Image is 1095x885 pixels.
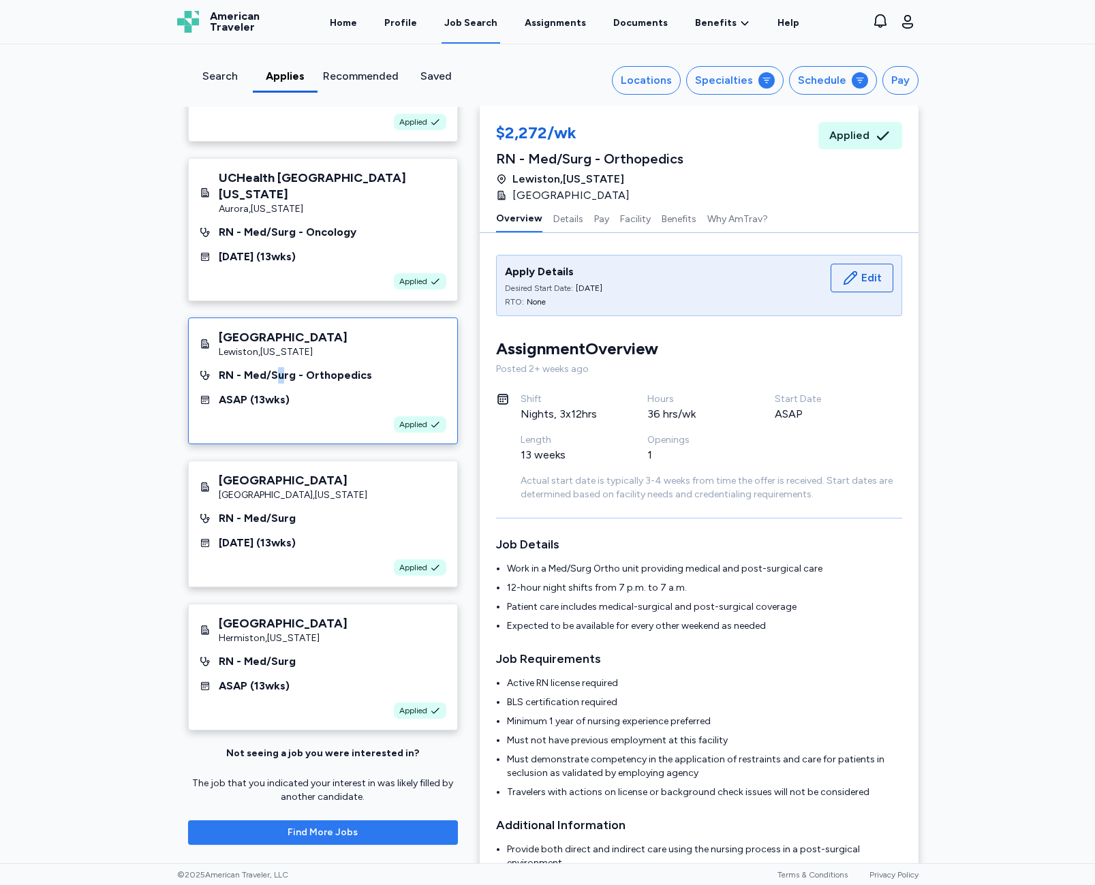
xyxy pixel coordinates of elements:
[521,433,615,447] div: Length
[594,204,609,232] button: Pay
[620,204,651,232] button: Facility
[507,600,902,614] li: Patient care includes medical-surgical and post-surgical coverage
[496,816,902,835] h3: Additional Information
[496,122,683,146] div: $2,272/wk
[512,171,624,187] span: Lewiston , [US_STATE]
[831,264,893,292] button: Edit
[288,826,358,839] span: Find More Jobs
[775,392,869,406] div: Start Date
[399,276,427,287] span: Applied
[507,677,902,690] li: Active RN license required
[695,16,750,30] a: Benefits
[869,870,919,880] a: Privacy Policy
[553,204,583,232] button: Details
[789,66,877,95] button: Schedule
[612,66,681,95] button: Locations
[219,249,296,265] div: [DATE] ( 13 wks)
[507,786,902,799] li: Travelers with actions on license or background check issues will not be considered
[496,362,902,376] div: Posted 2+ weeks ago
[188,820,458,845] button: Find More Jobs
[647,447,742,463] div: 1
[399,562,427,573] span: Applied
[891,72,910,89] div: Pay
[496,649,902,668] h3: Job Requirements
[861,270,882,286] span: Edit
[496,149,683,168] div: RN - Med/Surg - Orthopedics
[219,632,348,645] div: Hermiston , [US_STATE]
[188,777,458,804] div: The job that you indicated your interest in was likely filled by another candidate.
[507,562,902,576] li: Work in a Med/Surg Ortho unit providing medical and post-surgical care
[496,338,658,360] div: Assignment Overview
[219,329,348,345] div: [GEOGRAPHIC_DATA]
[219,202,446,216] div: Aurora , [US_STATE]
[521,447,615,463] div: 13 weeks
[226,747,419,760] div: Not seeing a job you were interested in?
[507,696,902,709] li: BLS certification required
[505,264,602,280] div: Apply Details
[512,187,630,204] span: [GEOGRAPHIC_DATA]
[647,392,742,406] div: Hours
[662,204,696,232] button: Benefits
[507,753,902,780] li: Must demonstrate competency in the application of restraints and care for patients in seclusion a...
[219,510,296,527] div: RN - Med/Surg
[507,715,902,728] li: Minimum 1 year of nursing experience preferred
[647,406,742,422] div: 36 hrs/wk
[219,488,367,502] div: [GEOGRAPHIC_DATA] , [US_STATE]
[219,615,348,632] div: [GEOGRAPHIC_DATA]
[576,283,602,294] div: [DATE]
[521,406,615,422] div: Nights, 3x12hrs
[219,367,372,384] div: RN - Med/Surg - Orthopedics
[399,705,427,716] span: Applied
[399,419,427,430] span: Applied
[521,474,902,501] div: Actual start date is typically 3-4 weeks from time the offer is received. Start dates are determi...
[194,68,247,84] div: Search
[695,16,737,30] span: Benefits
[323,68,399,84] div: Recommended
[177,11,199,33] img: Logo
[507,581,902,595] li: 12-hour night shifts from 7 p.m. to 7 a.m.
[410,68,463,84] div: Saved
[507,734,902,747] li: Must not have previous employment at this facility
[527,296,546,307] div: None
[505,296,524,307] div: RTO:
[219,392,290,408] div: ASAP ( 13 wks)
[507,843,902,870] li: Provide both direct and indirect care using the nursing process in a post-surgical environment
[505,283,573,294] div: Desired Start Date:
[695,72,753,89] div: Specialties
[621,72,672,89] div: Locations
[707,204,768,232] button: Why AmTrav?
[219,653,296,670] div: RN - Med/Surg
[829,127,869,144] span: Applied
[798,72,846,89] div: Schedule
[775,406,869,422] div: ASAP
[882,66,919,95] button: Pay
[442,1,500,44] a: Job Search
[647,433,742,447] div: Openings
[219,345,348,359] div: Lewiston , [US_STATE]
[219,170,446,202] div: UCHealth [GEOGRAPHIC_DATA][US_STATE]
[399,117,427,127] span: Applied
[219,535,296,551] div: [DATE] ( 13 wks)
[210,11,260,33] span: American Traveler
[777,870,848,880] a: Terms & Conditions
[507,619,902,633] li: Expected to be available for every other weekend as needed
[686,66,784,95] button: Specialties
[496,204,542,232] button: Overview
[258,68,312,84] div: Applies
[177,869,288,880] span: © 2025 American Traveler, LLC
[496,535,902,554] h3: Job Details
[444,16,497,30] div: Job Search
[219,472,367,488] div: [GEOGRAPHIC_DATA]
[219,224,356,240] div: RN - Med/Surg - Oncology
[521,392,615,406] div: Shift
[219,678,290,694] div: ASAP ( 13 wks)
